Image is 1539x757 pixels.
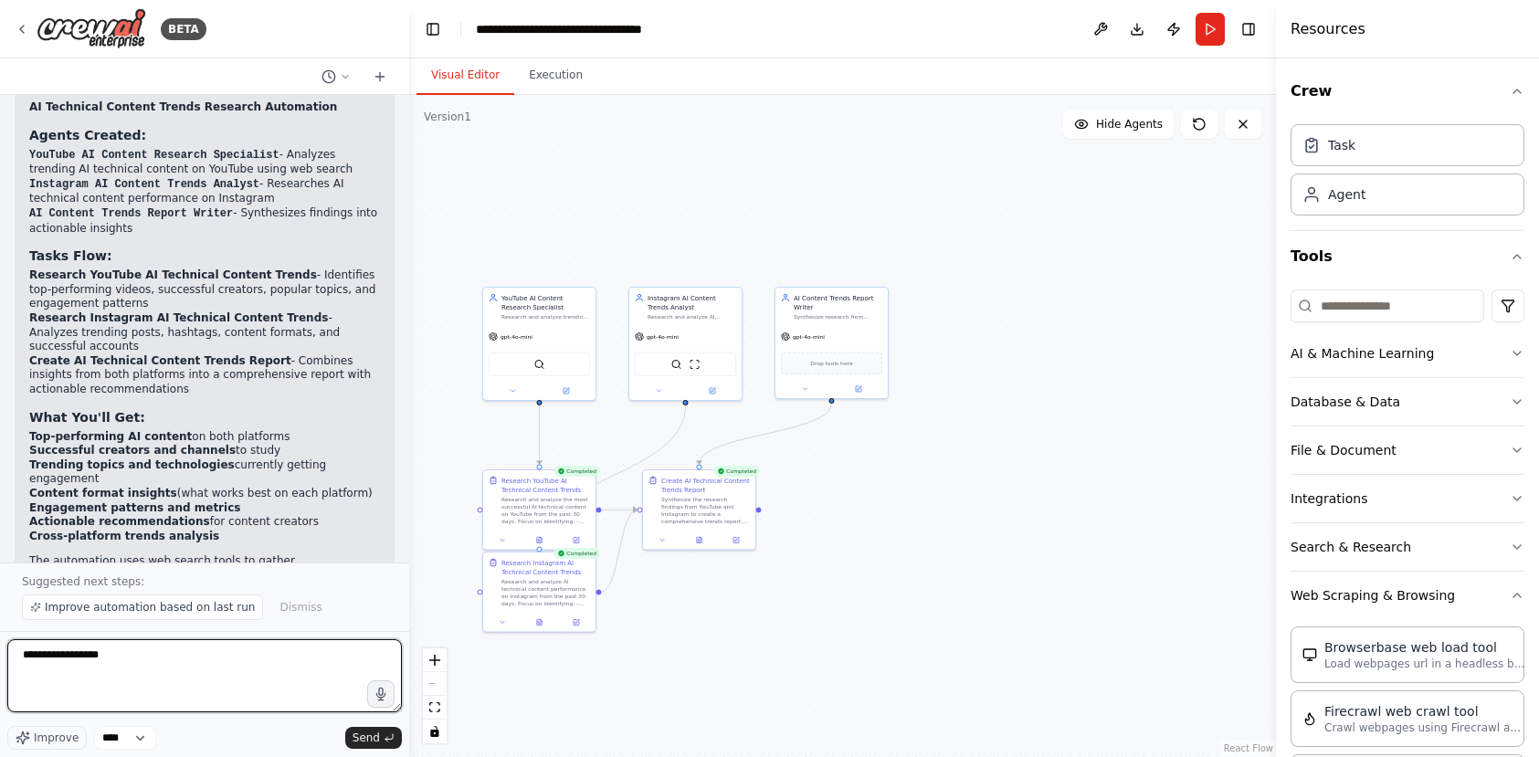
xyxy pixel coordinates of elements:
strong: Successful creators and channels [29,444,236,457]
button: Open in side panel [687,385,739,396]
code: AI Content Trends Report Writer [29,207,233,220]
button: Improve automation based on last run [22,594,263,620]
div: CompletedCreate AI Technical Content Trends ReportSynthesize the research findings from YouTube a... [642,469,756,551]
div: Synthesize the research findings from YouTube and Instagram to create a comprehensive trends repo... [661,496,750,525]
div: Research Instagram AI Technical Content Trends [501,558,590,576]
g: Edge from 207fb2f9-5818-466b-8a78-10bfef4cb3f6 to fc90a5d6-0373-44f5-98d1-aadd36b1debb [535,405,690,547]
div: Completed [553,466,600,477]
span: gpt-4o-mini [793,333,825,341]
div: YouTube AI Content Research SpecialistResearch and analyze trending AI technical content on YouTu... [482,287,596,401]
button: Hide left sidebar [420,16,446,42]
button: AI & Machine Learning [1291,330,1524,377]
button: toggle interactivity [423,720,447,743]
button: Hide right sidebar [1236,16,1261,42]
span: gpt-4o-mini [501,333,532,341]
div: AI Content Trends Report WriterSynthesize research from YouTube and Instagram analysis to create ... [775,287,889,399]
strong: Trending topics and technologies [29,458,235,471]
div: Crew [1291,117,1524,230]
span: Improve automation based on last run [45,600,255,615]
g: Edge from e4cc3beb-b957-426e-8328-d2e79b755057 to 97f22bbc-5165-4f38-a354-11c63c023d9a [602,505,638,514]
button: Open in side panel [561,617,592,628]
li: to study [29,444,380,458]
li: - Synthesizes findings into actionable insights [29,206,380,236]
button: Hide Agents [1063,110,1174,139]
p: Crawl webpages using Firecrawl and return the contents [1324,720,1525,735]
li: (what works best on each platform) [29,487,380,501]
span: Dismiss [279,600,322,615]
img: FirecrawlCrawlWebsiteTool [1302,711,1317,726]
button: Open in side panel [561,535,592,546]
span: Send [353,731,380,745]
button: Web Scraping & Browsing [1291,572,1524,619]
div: Browserbase web load tool [1324,638,1525,657]
button: View output [680,535,718,546]
img: SerperDevTool [671,359,682,370]
h4: Resources [1291,18,1365,40]
button: Improve [7,726,87,750]
li: - Identifies top-performing videos, successful creators, popular topics, and engagement patterns [29,268,380,311]
button: Crew [1291,66,1524,117]
div: CompletedResearch YouTube AI Technical Content TrendsResearch and analyze the most successful AI ... [482,469,596,551]
li: - Analyzes trending AI technical content on YouTube using web search [29,148,380,177]
div: Research and analyze trending AI technical content on YouTube, identifying high-performing videos... [501,313,590,321]
div: Synthesize research from YouTube and Instagram analysis to create a comprehensive report on trend... [794,313,882,321]
span: Hide Agents [1096,117,1163,131]
button: Start a new chat [365,66,395,88]
strong: Actionable recommendations [29,515,210,528]
code: Instagram AI Content Trends Analyst [29,178,259,191]
button: Integrations [1291,475,1524,522]
button: Switch to previous chat [314,66,358,88]
nav: breadcrumb [476,20,681,38]
button: View output [520,535,558,546]
div: AI Content Trends Report Writer [794,293,882,311]
button: Click to speak your automation idea [367,680,395,708]
p: The automation uses web search tools to gather comprehensive data about what's trending in AI tec... [29,554,380,626]
div: YouTube AI Content Research Specialist [501,293,590,311]
button: Open in side panel [721,535,752,546]
button: File & Document [1291,426,1524,474]
button: Open in side panel [833,384,885,394]
button: Open in side panel [541,385,593,396]
strong: What You'll Get: [29,410,145,425]
button: Search & Research [1291,523,1524,571]
div: Firecrawl web crawl tool [1324,702,1525,720]
strong: Research YouTube AI Technical Content Trends [29,268,317,281]
li: - Combines insights from both platforms into a comprehensive report with actionable recommendations [29,354,380,397]
strong: Create AI Technical Content Trends Report [29,354,291,367]
li: on both platforms [29,430,380,445]
div: Task [1328,136,1355,154]
button: Dismiss [270,594,331,620]
button: Execution [514,57,597,95]
p: Suggested next steps: [22,574,387,589]
strong: Engagement patterns and metrics [29,501,240,514]
p: Load webpages url in a headless browser using Browserbase and return the contents [1324,657,1525,671]
div: Instagram AI Content Trends AnalystResearch and analyze AI technical content performance on Insta... [628,287,743,401]
div: React Flow controls [423,648,447,743]
strong: Content format insights [29,487,177,499]
button: View output [520,617,558,628]
div: Completed [713,466,760,477]
strong: Cross-platform trends analysis [29,530,219,542]
button: Visual Editor [416,57,514,95]
img: SerperDevTool [534,359,545,370]
li: - Researches AI technical content performance on Instagram [29,177,380,206]
strong: AI Technical Content Trends Research Automation [29,100,337,113]
div: Research and analyze the most successful AI technical content on YouTube from the past 30 days. F... [501,496,590,525]
li: for content creators [29,515,380,530]
button: Database & Data [1291,378,1524,426]
img: Logo [37,8,146,49]
div: CompletedResearch Instagram AI Technical Content TrendsResearch and analyze AI technical content ... [482,552,596,633]
div: Research and analyze AI technical content performance on Instagram, identifying trending AI posts... [648,313,736,321]
button: fit view [423,696,447,720]
strong: Top-performing AI content [29,430,192,443]
div: Create AI Technical Content Trends Report [661,476,750,494]
strong: Agents Created: [29,128,146,142]
li: currently getting engagement [29,458,380,487]
code: YouTube AI Content Research Specialist [29,149,279,162]
button: Send [345,727,402,749]
strong: Research Instagram AI Technical Content Trends [29,311,328,324]
a: React Flow attribution [1224,743,1273,753]
button: zoom in [423,648,447,672]
span: Drop tools here [810,359,852,368]
span: Improve [34,731,79,745]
